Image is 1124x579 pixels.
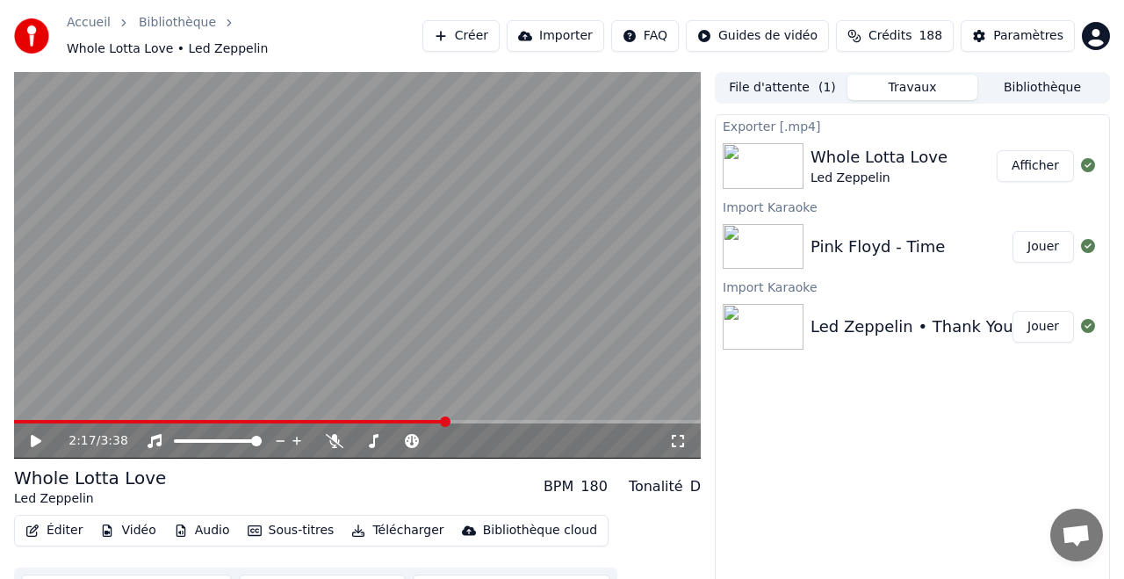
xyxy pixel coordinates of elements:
span: 188 [919,27,942,45]
div: Pink Floyd - Time [811,235,945,259]
button: Bibliothèque [977,75,1107,100]
button: Guides de vidéo [686,20,829,52]
button: Créer [422,20,500,52]
div: Led Zeppelin [14,490,166,508]
div: BPM [544,476,573,497]
span: 2:17 [68,432,96,450]
div: Whole Lotta Love [811,145,947,170]
button: Télécharger [344,518,450,543]
div: D [690,476,701,497]
button: Crédits188 [836,20,954,52]
button: Importer [507,20,604,52]
div: Import Karaoke [716,276,1109,297]
img: youka [14,18,49,54]
span: Whole Lotta Love • Led Zeppelin [67,40,268,58]
button: Afficher [997,150,1074,182]
div: Whole Lotta Love [14,466,166,490]
div: Import Karaoke [716,196,1109,217]
button: Sous-titres [241,518,342,543]
button: Jouer [1012,231,1074,263]
span: Crédits [868,27,911,45]
button: Éditer [18,518,90,543]
div: Led Zeppelin • Thank You [811,315,1013,339]
a: Bibliothèque [139,14,216,32]
button: FAQ [611,20,679,52]
span: 3:38 [100,432,127,450]
span: ( 1 ) [818,79,836,97]
button: Audio [167,518,237,543]
div: Bibliothèque cloud [483,522,597,539]
a: Ouvrir le chat [1050,509,1103,561]
nav: breadcrumb [67,14,422,58]
div: Paramètres [993,27,1063,45]
button: Paramètres [961,20,1075,52]
div: 180 [580,476,608,497]
button: File d'attente [717,75,847,100]
div: Tonalité [629,476,683,497]
div: / [68,432,111,450]
div: Led Zeppelin [811,170,947,187]
div: Exporter [.mp4] [716,115,1109,136]
button: Jouer [1012,311,1074,343]
button: Vidéo [93,518,162,543]
button: Travaux [847,75,977,100]
a: Accueil [67,14,111,32]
